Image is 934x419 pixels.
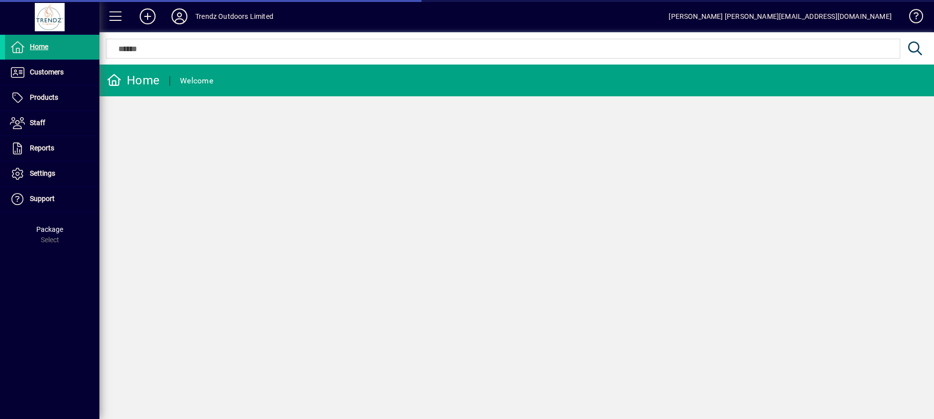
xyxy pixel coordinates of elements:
a: Support [5,187,99,211]
button: Add [132,7,164,25]
div: Welcome [180,73,213,89]
span: Settings [30,169,55,177]
span: Package [36,225,63,233]
button: Profile [164,7,195,25]
a: Settings [5,161,99,186]
div: [PERSON_NAME] [PERSON_NAME][EMAIL_ADDRESS][DOMAIN_NAME] [669,8,892,24]
span: Staff [30,119,45,127]
span: Customers [30,68,64,76]
span: Reports [30,144,54,152]
a: Products [5,85,99,110]
a: Staff [5,111,99,136]
div: Trendz Outdoors Limited [195,8,273,24]
a: Knowledge Base [902,2,922,34]
span: Products [30,93,58,101]
span: Home [30,43,48,51]
a: Customers [5,60,99,85]
a: Reports [5,136,99,161]
div: Home [107,72,160,88]
span: Support [30,195,55,203]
